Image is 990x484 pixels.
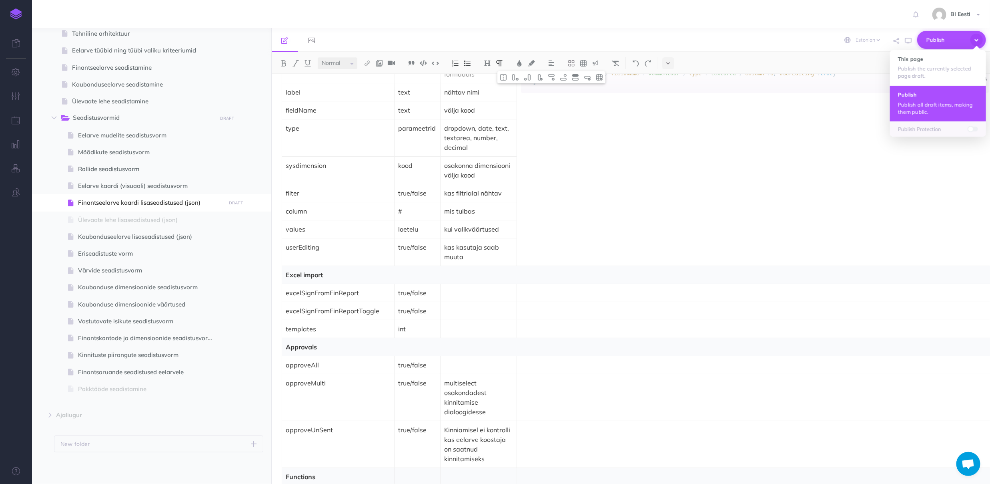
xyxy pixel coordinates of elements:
[286,188,390,198] p: filter
[286,224,390,234] p: values
[72,63,223,73] span: Finantseelarve seadistamine
[78,131,223,140] span: Eelarve mudelite seadistusvorm
[548,74,555,81] img: Add row before button
[399,105,436,115] p: text
[560,74,567,81] img: Add row after button
[644,60,651,67] img: Redo
[445,425,513,464] p: Kinniamisel ei kontrolli kas eelarve koostaja on saatnud kinnitamiseks
[286,378,390,388] p: approveMulti
[286,87,390,97] p: label
[78,266,223,275] span: Värvide seadistusvorm
[584,74,591,81] img: Delete row button
[286,425,390,435] p: approveUnSent
[399,378,436,388] p: true/false
[78,198,223,208] span: Finantseelarve kaardi lisaseadistused (json)
[516,60,523,67] img: Text color button
[500,74,507,81] img: Toggle cell merge button
[78,215,223,225] span: Ülevaate lehe lisaseadistused (json)
[898,56,978,62] h4: This page
[376,60,383,67] img: Add image button
[898,65,978,79] p: Publish the currently selected page draft.
[78,367,223,377] span: Finantsaruande seadistused eelarvele
[445,105,513,115] p: välja kood
[548,60,555,67] img: Alignment dropdown menu button
[217,114,237,123] button: DRAFT
[445,206,513,216] p: mis tulbas
[78,333,223,343] span: Finantskontode ja dimensioonide seadistusvormid
[286,324,390,334] p: templates
[399,206,436,216] p: #
[926,34,966,46] span: Publish
[78,317,223,326] span: Vastutavate isikute seadistusvorm
[78,300,223,309] span: Kaubanduse dimensioonide väärtused
[72,46,223,55] span: Eelarve tüübid ning tüübi valiku kriteeriumid
[10,8,22,20] img: logo-mark.svg
[484,60,491,67] img: Headings dropdown button
[464,60,471,67] img: Unordered list button
[898,125,978,133] p: Publish Protection
[399,425,436,435] p: true/false
[536,74,543,81] img: Delete column button
[72,97,223,106] span: Ülevaate lehe seadistamine
[399,288,436,298] p: true/false
[524,74,531,81] img: Add column after merge button
[612,60,619,67] img: Clear styles button
[399,360,436,370] p: true/false
[445,378,513,417] p: multiselect osakondadest kinnitamise dialoogidesse
[399,224,436,234] p: loetelu
[286,161,390,170] p: sysdimension
[512,74,519,81] img: Add column Before Merge
[72,80,223,89] span: Kaubanduseelarve seadistamine
[445,87,513,97] p: nähtav nimi
[286,206,390,216] p: column
[220,116,234,121] small: DRAFT
[890,85,986,121] button: Publish Publish all draft items, making them public.
[420,60,427,66] img: Code block button
[364,60,371,67] img: Link button
[399,324,436,334] p: int
[399,188,436,198] p: true/false
[78,282,223,292] span: Kaubanduse dimensioonide seadistusvorm
[286,105,390,115] p: fieldName
[917,31,986,49] button: Publish
[60,440,90,448] p: New folder
[286,360,390,370] p: approveAll
[286,343,317,351] strong: Approvals
[54,436,263,452] button: New folder
[432,60,439,66] img: Inline code button
[496,60,503,67] img: Paragraph button
[445,224,513,234] p: kui valikväärtused
[292,60,299,67] img: Italic button
[528,60,535,67] img: Text background color button
[78,147,223,157] span: Mõõdikute seadistusvorm
[592,60,599,67] img: Callout dropdown menu button
[399,161,436,170] p: kood
[946,10,974,18] span: BI Eesti
[580,60,587,67] img: Create table button
[445,188,513,198] p: kas filtrialal nähtav
[73,113,211,123] span: Seadistusvormid
[399,87,436,97] p: text
[932,8,946,22] img: 9862dc5e82047a4d9ba6d08c04ce6da6.jpg
[452,60,459,67] img: Ordered list button
[445,161,513,180] p: osakonna dimensiooni välja kood
[78,350,223,360] span: Kinnituste piirangute seadistusvorm
[229,200,243,206] small: DRAFT
[286,271,323,279] strong: Excel import
[78,181,223,191] span: Eelarve kaardi (visuaali) seadistusvorm
[399,306,436,316] p: true/false
[898,92,978,97] h4: Publish
[286,472,390,482] p: Functions
[78,384,223,394] span: Pakktööde seadistamine
[399,242,436,252] p: true/false
[445,242,513,262] p: kas kasutaja saab muuta
[286,288,390,298] p: excelSignFromFinReport
[408,60,415,67] img: Blockquote button
[78,232,223,242] span: Kaubanduseelarve lisaseadistused (json)
[572,74,579,81] img: Toggle row header button
[596,74,603,81] img: Delete table button
[956,452,980,476] div: Avatud vestlus
[286,123,390,133] p: type
[304,60,311,67] img: Underline button
[286,242,390,252] p: userEditing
